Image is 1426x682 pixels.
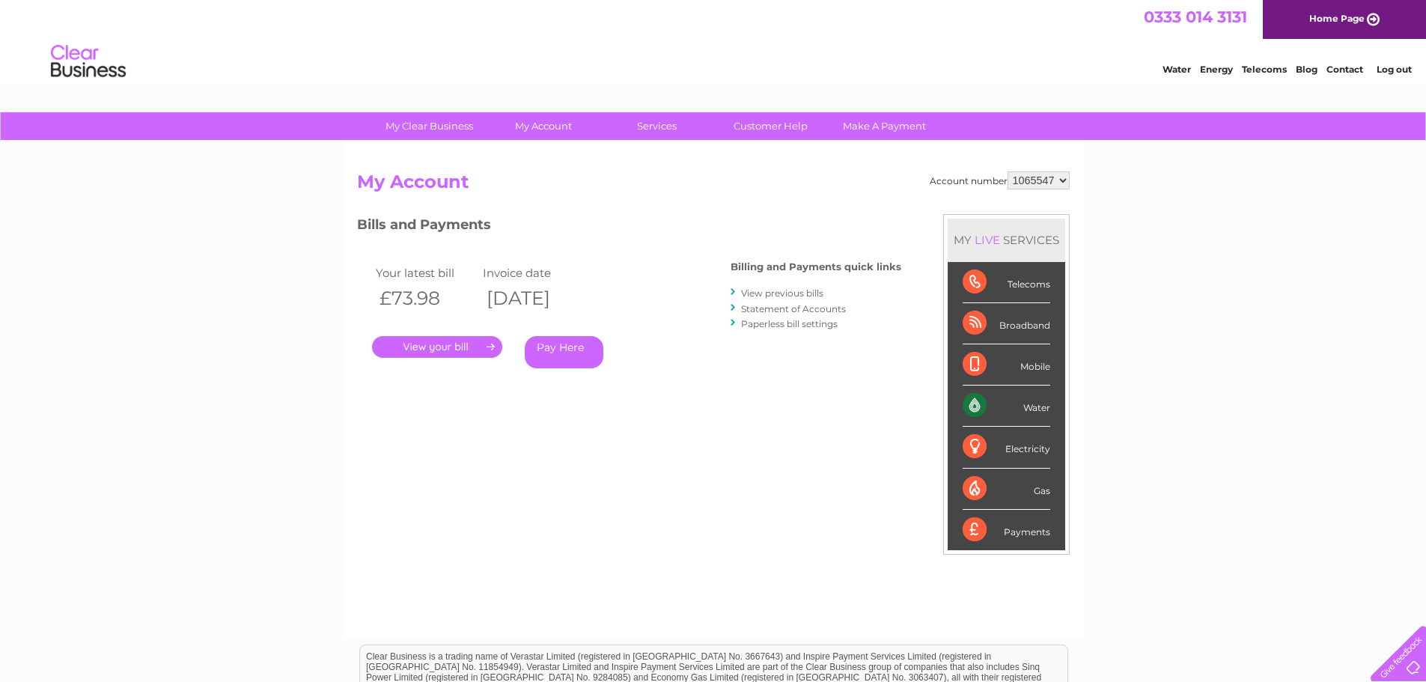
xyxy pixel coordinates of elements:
[963,344,1050,386] div: Mobile
[963,303,1050,344] div: Broadband
[525,336,603,368] a: Pay Here
[357,214,901,240] h3: Bills and Payments
[963,427,1050,468] div: Electricity
[709,112,832,140] a: Customer Help
[930,171,1070,189] div: Account number
[372,283,480,314] th: £73.98
[1163,64,1191,75] a: Water
[595,112,719,140] a: Services
[1242,64,1287,75] a: Telecoms
[1326,64,1363,75] a: Contact
[741,318,838,329] a: Paperless bill settings
[479,283,587,314] th: [DATE]
[1200,64,1233,75] a: Energy
[372,263,480,283] td: Your latest bill
[963,469,1050,510] div: Gas
[963,386,1050,427] div: Water
[360,8,1067,73] div: Clear Business is a trading name of Verastar Limited (registered in [GEOGRAPHIC_DATA] No. 3667643...
[1144,7,1247,26] a: 0333 014 3131
[50,39,127,85] img: logo.png
[372,336,502,358] a: .
[823,112,946,140] a: Make A Payment
[368,112,491,140] a: My Clear Business
[1377,64,1412,75] a: Log out
[741,303,846,314] a: Statement of Accounts
[357,171,1070,200] h2: My Account
[481,112,605,140] a: My Account
[963,510,1050,550] div: Payments
[972,233,1003,247] div: LIVE
[948,219,1065,261] div: MY SERVICES
[741,287,823,299] a: View previous bills
[963,262,1050,303] div: Telecoms
[731,261,901,273] h4: Billing and Payments quick links
[1296,64,1317,75] a: Blog
[479,263,587,283] td: Invoice date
